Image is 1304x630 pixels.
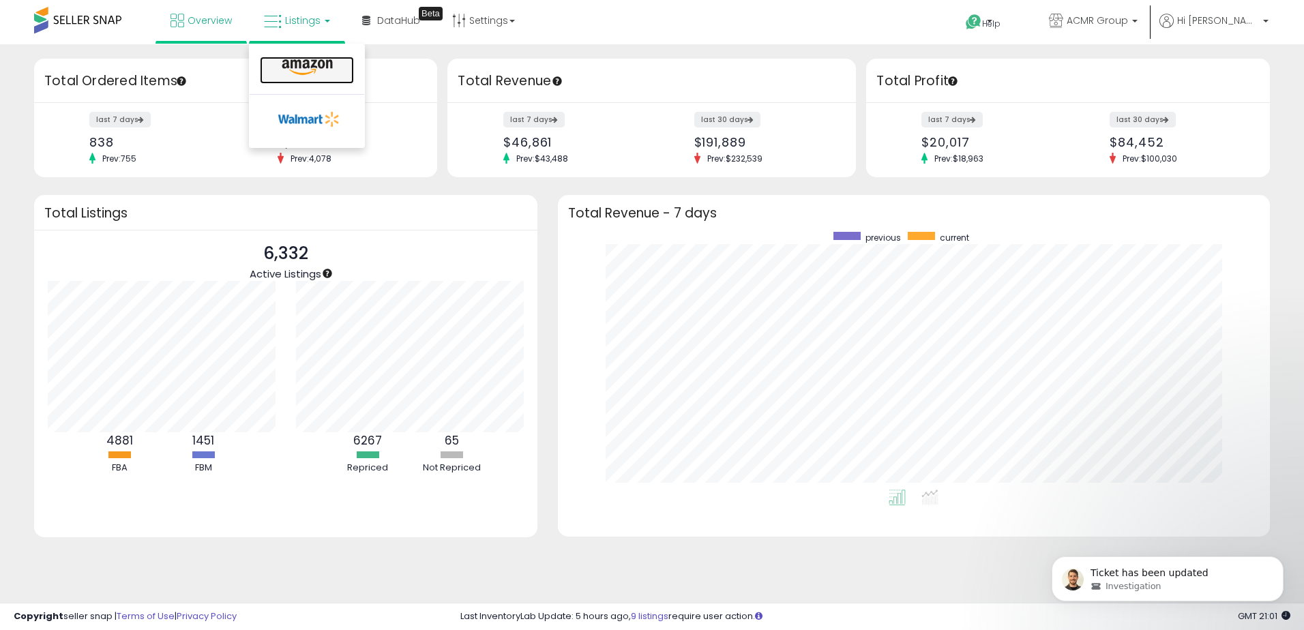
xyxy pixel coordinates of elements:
div: $20,017 [921,135,1058,149]
p: 6,332 [250,241,321,267]
div: 3,410 [278,135,414,149]
div: $46,861 [503,135,642,149]
h3: Total Ordered Items [44,72,427,91]
span: Prev: $18,963 [928,153,990,164]
label: last 7 days [89,112,151,127]
iframe: Intercom notifications message [1031,528,1304,623]
h3: Total Listings [44,208,527,218]
span: Prev: 4,078 [284,153,338,164]
div: FBA [78,462,160,475]
div: $191,889 [694,135,833,149]
div: Tooltip anchor [321,267,334,280]
span: ACMR Group [1067,14,1128,27]
span: Listings [285,14,321,27]
div: $84,452 [1110,135,1246,149]
label: last 30 days [1110,112,1176,127]
b: 6267 [353,432,382,449]
h3: Total Revenue [458,72,846,91]
span: Help [982,18,1001,29]
div: Tooltip anchor [947,75,959,87]
strong: Copyright [14,610,63,622]
b: 65 [445,432,459,449]
div: FBM [162,462,244,475]
span: Prev: $43,488 [509,153,575,164]
span: Prev: 755 [95,153,143,164]
span: DataHub [377,14,420,27]
div: 838 [89,135,226,149]
i: Get Help [965,14,982,31]
label: last 7 days [921,112,983,127]
a: 9 listings [631,610,668,622]
div: Tooltip anchor [175,75,188,87]
span: Prev: $100,030 [1116,153,1184,164]
h3: Total Revenue - 7 days [568,208,1260,218]
b: 1451 [192,432,214,449]
a: Hi [PERSON_NAME] [1159,14,1269,44]
h3: Total Profit [876,72,1259,91]
a: Terms of Use [117,610,175,622]
div: Repriced [327,462,409,475]
label: last 7 days [503,112,565,127]
a: Privacy Policy [177,610,237,622]
span: Active Listings [250,267,321,281]
span: Hi [PERSON_NAME] [1177,14,1259,27]
div: Tooltip anchor [551,75,563,87]
b: 4881 [106,432,133,449]
div: Not Repriced [411,462,492,475]
div: Tooltip anchor [419,7,443,20]
label: last 30 days [694,112,760,127]
span: current [940,232,969,243]
a: Help [955,3,1027,44]
span: Overview [188,14,232,27]
span: previous [865,232,901,243]
span: Prev: $232,539 [700,153,769,164]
